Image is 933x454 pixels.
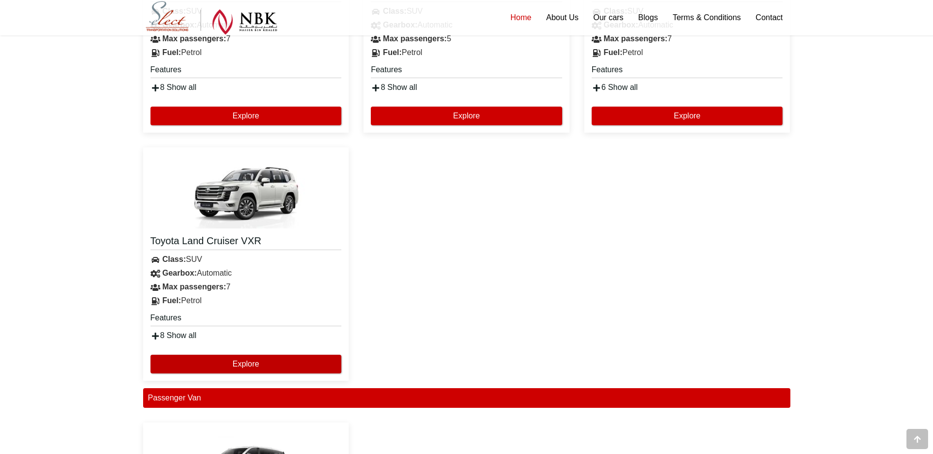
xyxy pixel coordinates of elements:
[371,83,417,91] a: 8 Show all
[162,283,226,291] strong: Max passengers:
[150,234,342,250] a: Toyota Land Cruiser VXR
[187,155,305,228] img: Toyota Land Cruiser VXR
[162,269,197,277] strong: Gearbox:
[592,83,638,91] a: 6 Show all
[150,83,197,91] a: 8 Show all
[143,46,349,59] div: Petrol
[162,34,226,43] strong: Max passengers:
[146,1,277,35] img: Select Rent a Car
[150,312,342,326] h5: Features
[143,388,790,408] div: Passenger Van
[143,253,349,266] div: SUV
[150,331,197,340] a: 8 Show all
[150,107,342,125] button: Explore
[371,107,562,125] button: Explore
[584,32,790,46] div: 7
[162,255,186,263] strong: Class:
[383,34,447,43] strong: Max passengers:
[363,46,570,59] div: Petrol
[584,46,790,59] div: Petrol
[162,296,181,305] strong: Fuel:
[143,280,349,294] div: 7
[592,107,783,125] button: Explore
[383,48,402,57] strong: Fuel:
[143,294,349,308] div: Petrol
[603,48,622,57] strong: Fuel:
[363,32,570,46] div: 5
[150,355,342,373] button: Explore
[603,34,667,43] strong: Max passengers:
[162,48,181,57] strong: Fuel:
[143,32,349,46] div: 7
[906,429,928,449] div: Go to top
[371,64,562,78] h5: Features
[592,64,783,78] h5: Features
[150,64,342,78] h5: Features
[143,266,349,280] div: Automatic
